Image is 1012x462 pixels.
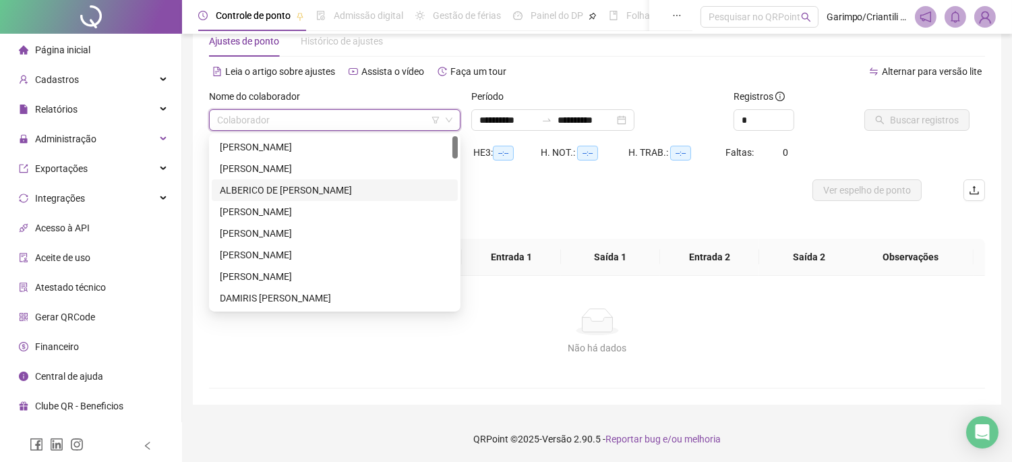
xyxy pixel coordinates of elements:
[431,116,440,124] span: filter
[847,239,974,276] th: Observações
[35,134,96,144] span: Administração
[626,10,713,21] span: Folha de pagamento
[471,89,512,104] label: Período
[462,239,561,276] th: Entrada 1
[783,147,788,158] span: 0
[334,10,403,21] span: Admissão digital
[220,140,450,154] div: [PERSON_NAME]
[19,194,28,203] span: sync
[672,11,682,20] span: ellipsis
[35,74,79,85] span: Cadastros
[212,158,458,179] div: ADRIANA NASCIMENTO DA SILVA
[949,11,961,23] span: bell
[212,244,458,266] div: BIANCA D ARC GONCALVES CARDOSO
[577,146,598,161] span: --:--
[966,416,999,449] div: Open Intercom Messenger
[70,438,84,451] span: instagram
[660,239,759,276] th: Entrada 2
[541,115,552,125] span: to
[212,67,222,76] span: file-text
[561,239,660,276] th: Saída 1
[864,109,970,131] button: Buscar registros
[542,434,572,444] span: Versão
[19,105,28,114] span: file
[220,183,450,198] div: ALBERICO DE [PERSON_NAME]
[361,66,424,77] span: Assista o vídeo
[19,45,28,55] span: home
[609,11,618,20] span: book
[212,201,458,223] div: ALESSANDRA MARA OLIVEIRA SANTANA
[212,287,458,309] div: DAMIRIS NATACHA PINHEIRO
[415,11,425,20] span: sun
[212,136,458,158] div: ADRIANA ELISABETE DE CAMARGO ALMEIDA
[827,9,907,24] span: Garimpo/Criantili - O GARIMPO
[513,11,523,20] span: dashboard
[220,161,450,176] div: [PERSON_NAME]
[220,226,450,241] div: [PERSON_NAME]
[316,11,326,20] span: file-done
[212,223,458,244] div: ALTEMAR FERNANDES ALVES
[216,10,291,21] span: Controle de ponto
[628,145,725,161] div: H. TRAB.:
[531,10,583,21] span: Painel do DP
[19,75,28,84] span: user-add
[450,66,506,77] span: Faça um tour
[975,7,995,27] img: 2226
[670,146,691,161] span: --:--
[35,282,106,293] span: Atestado técnico
[725,147,756,158] span: Faltas:
[35,312,95,322] span: Gerar QRCode
[473,145,541,161] div: HE 3:
[920,11,932,23] span: notification
[858,250,963,264] span: Observações
[438,67,447,76] span: history
[19,342,28,351] span: dollar
[212,179,458,201] div: ALBERICO DE JESUS GOUVEIA COELHO JUNIOR
[734,89,785,104] span: Registros
[19,312,28,322] span: qrcode
[541,115,552,125] span: swap-right
[605,434,721,444] span: Reportar bug e/ou melhoria
[19,372,28,381] span: info-circle
[35,163,88,174] span: Exportações
[35,401,123,411] span: Clube QR - Beneficios
[812,179,922,201] button: Ver espelho de ponto
[433,10,501,21] span: Gestão de férias
[445,116,453,124] span: down
[198,11,208,20] span: clock-circle
[969,185,980,196] span: upload
[589,12,597,20] span: pushpin
[19,253,28,262] span: audit
[349,67,358,76] span: youtube
[50,438,63,451] span: linkedin
[759,239,858,276] th: Saída 2
[869,67,879,76] span: swap
[30,438,43,451] span: facebook
[801,12,811,22] span: search
[882,66,982,77] span: Alternar para versão lite
[19,401,28,411] span: gift
[19,223,28,233] span: api
[225,66,335,77] span: Leia o artigo sobre ajustes
[225,341,969,355] div: Não há dados
[35,223,90,233] span: Acesso à API
[541,145,628,161] div: H. NOT.:
[212,266,458,287] div: CLAUDIO DA ROSA ABREU
[35,371,103,382] span: Central de ajuda
[220,248,450,262] div: [PERSON_NAME]
[19,134,28,144] span: lock
[35,341,79,352] span: Financeiro
[301,36,383,47] span: Histórico de ajustes
[35,193,85,204] span: Integrações
[35,252,90,263] span: Aceite de uso
[19,164,28,173] span: export
[220,291,450,306] div: DAMIRIS [PERSON_NAME]
[493,146,514,161] span: --:--
[35,45,90,55] span: Página inicial
[209,89,309,104] label: Nome do colaborador
[775,92,785,101] span: info-circle
[220,269,450,284] div: [PERSON_NAME]
[35,104,78,115] span: Relatórios
[296,12,304,20] span: pushpin
[19,283,28,292] span: solution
